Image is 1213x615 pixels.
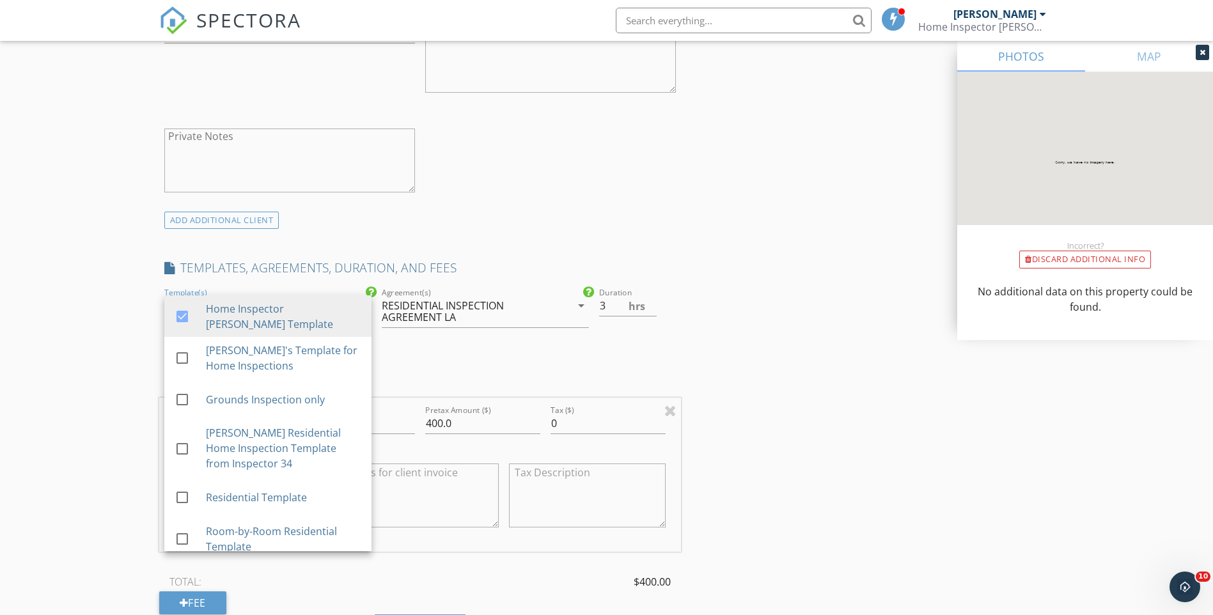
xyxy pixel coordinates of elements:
div: RESIDENTIAL INSPECTION AGREEMENT LA [382,300,552,323]
a: PHOTOS [957,41,1085,72]
img: The Best Home Inspection Software - Spectora [159,6,187,35]
i: arrow_drop_down [574,298,589,313]
div: Residential Template [205,490,361,505]
p: No additional data on this property could be found. [973,284,1198,315]
div: Incorrect? [957,240,1213,251]
span: $400.00 [634,574,671,589]
span: SPECTORA [196,6,301,33]
input: Search everything... [616,8,872,33]
h4: TEMPLATES, AGREEMENTS, DURATION, AND FEES [164,260,677,276]
div: Grounds Inspection only [205,392,361,407]
a: MAP [1085,41,1213,72]
iframe: Intercom live chat [1170,572,1200,602]
div: Fee [159,591,226,614]
div: ADD ADDITIONAL client [164,212,279,229]
div: Home Inspector Jones LLC [918,20,1046,33]
span: 10 [1196,572,1210,582]
div: Discard Additional info [1019,251,1151,269]
div: Room-by-Room Residential Template [205,524,361,554]
span: TOTAL: [169,574,201,589]
div: Home Inspector [PERSON_NAME] Template [205,301,361,332]
div: [PERSON_NAME]'s Template for Home Inspections [205,343,361,373]
a: SPECTORA [159,17,301,44]
div: [PERSON_NAME] [953,8,1037,20]
h4: FEES [164,371,677,388]
input: 0.0 [599,295,657,316]
img: streetview [957,72,1213,256]
div: [PERSON_NAME] Residential Home Inspection Template from Inspector 34 [205,425,361,471]
span: hrs [629,301,645,311]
